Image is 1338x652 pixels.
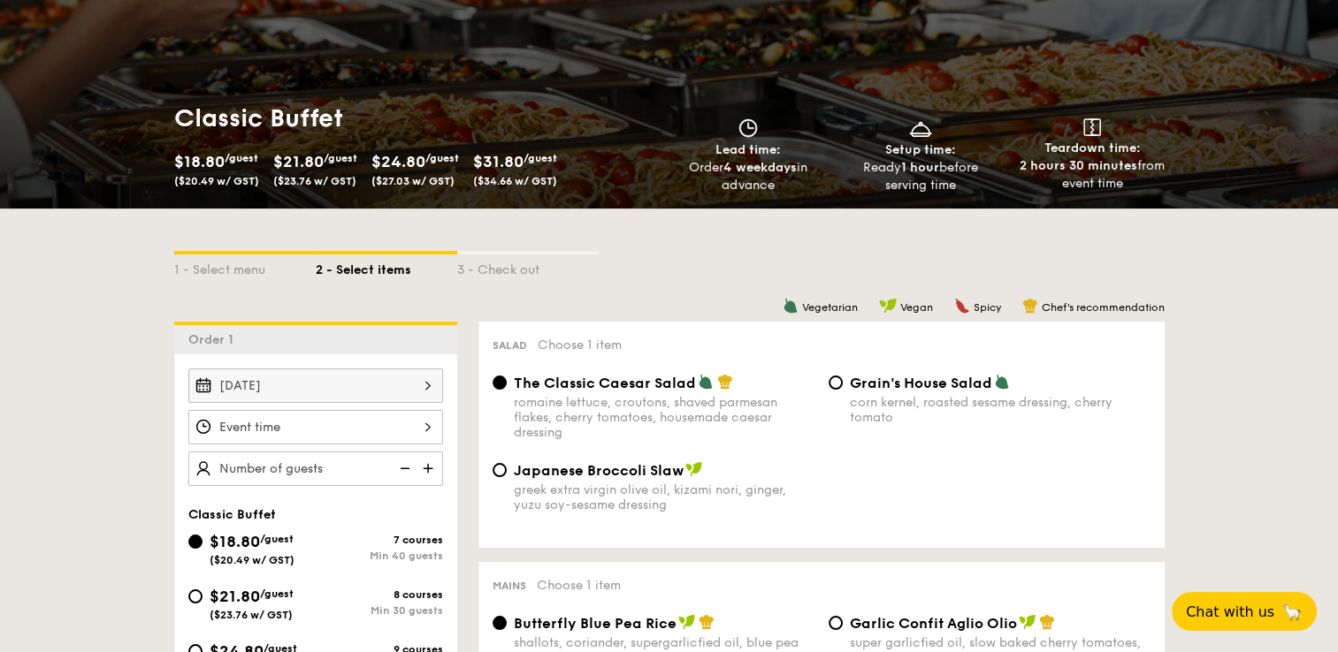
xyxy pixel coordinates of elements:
img: icon-spicy.37a8142b.svg [954,298,970,314]
span: $18.80 [174,152,225,171]
span: Choose 1 item [538,337,622,353]
div: Ready before serving time [841,159,999,194]
img: icon-chef-hat.a58ddaea.svg [1039,614,1055,630]
img: icon-dish.430c3a2e.svg [907,118,934,138]
img: icon-vegan.f8ff3823.svg [685,461,703,477]
span: Teardown time: [1044,140,1141,155]
span: Vegetarian [802,301,858,314]
img: icon-teardown.65201eee.svg [1083,118,1101,136]
img: icon-chef-hat.a58ddaea.svg [717,374,733,390]
span: /guest [260,533,294,545]
span: Grain's House Salad [850,375,992,391]
input: Event date [188,368,443,403]
button: Chat with us🦙 [1172,592,1317,631]
span: Choose 1 item [537,578,621,593]
span: $21.80 [273,152,324,171]
span: Salad [493,339,527,352]
img: icon-vegetarian.fe4039eb.svg [994,374,1010,390]
input: Number of guests [188,451,443,486]
strong: 2 hours 30 minutes [1020,158,1137,173]
img: icon-chef-hat.a58ddaea.svg [699,614,715,630]
span: Setup time: [885,142,956,157]
span: Chat with us [1186,603,1274,620]
input: The Classic Caesar Saladromaine lettuce, croutons, shaved parmesan flakes, cherry tomatoes, house... [493,375,507,390]
img: icon-reduce.1d2dbef1.svg [390,451,417,485]
span: $24.80 [371,152,425,171]
span: 🦙 [1281,602,1303,622]
input: $18.80/guest($20.49 w/ GST)7 coursesMin 40 guests [188,534,203,549]
span: Vegan [900,301,933,314]
strong: 4 weekdays [723,160,796,175]
img: icon-vegan.f8ff3823.svg [678,614,696,630]
input: Event time [188,410,443,444]
strong: 1 hour [901,160,939,175]
span: /guest [425,152,459,164]
div: greek extra virgin olive oil, kizami nori, ginger, yuzu soy-sesame dressing [514,482,814,512]
span: ($34.66 w/ GST) [473,175,557,187]
span: Butterfly Blue Pea Rice [514,615,677,632]
span: Chef's recommendation [1042,301,1165,314]
input: Garlic Confit Aglio Oliosuper garlicfied oil, slow baked cherry tomatoes, garden fresh thyme [829,616,843,630]
span: Garlic Confit Aglio Olio [850,615,1017,632]
div: 7 courses [316,534,443,546]
img: icon-vegan.f8ff3823.svg [879,298,897,314]
img: icon-clock.2db775ea.svg [735,118,761,138]
span: $31.80 [473,152,524,171]
div: from event time [1013,157,1172,193]
div: Min 30 guests [316,604,443,617]
span: ($23.76 w/ GST) [210,609,293,621]
span: /guest [260,588,294,600]
span: Japanese Broccoli Slaw [514,462,684,479]
img: icon-vegan.f8ff3823.svg [1019,614,1036,630]
span: ($20.49 w/ GST) [210,554,294,566]
input: Japanese Broccoli Slawgreek extra virgin olive oil, kizami nori, ginger, yuzu soy-sesame dressing [493,463,507,477]
span: The Classic Caesar Salad [514,375,696,391]
span: Classic Buffet [188,507,276,522]
span: ($27.03 w/ GST) [371,175,455,187]
span: Spicy [974,301,1001,314]
span: /guest [524,152,557,164]
div: 3 - Check out [457,254,599,279]
span: $21.80 [210,587,260,606]
div: 1 - Select menu [174,254,316,279]
span: $18.80 [210,532,260,551]
img: icon-add.58712e84.svg [417,451,443,485]
h1: Classic Buffet [174,102,662,134]
span: /guest [324,152,357,164]
div: Order in advance [669,159,828,194]
img: icon-chef-hat.a58ddaea.svg [1022,298,1038,314]
input: $21.80/guest($23.76 w/ GST)8 coursesMin 30 guests [188,589,203,603]
div: 8 courses [316,588,443,601]
img: icon-vegetarian.fe4039eb.svg [698,374,714,390]
div: Min 40 guests [316,550,443,562]
input: Grain's House Saladcorn kernel, roasted sesame dressing, cherry tomato [829,375,843,390]
div: 2 - Select items [316,254,457,279]
span: Lead time: [715,142,781,157]
span: ($20.49 w/ GST) [174,175,259,187]
img: icon-vegetarian.fe4039eb.svg [783,298,799,314]
span: /guest [225,152,258,164]
span: Mains [493,580,526,592]
span: ($23.76 w/ GST) [273,175,356,187]
input: Butterfly Blue Pea Riceshallots, coriander, supergarlicfied oil, blue pea flower [493,616,507,630]
div: romaine lettuce, croutons, shaved parmesan flakes, cherry tomatoes, housemade caesar dressing [514,395,814,440]
div: corn kernel, roasted sesame dressing, cherry tomato [850,395,1151,425]
span: Order 1 [188,332,241,347]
